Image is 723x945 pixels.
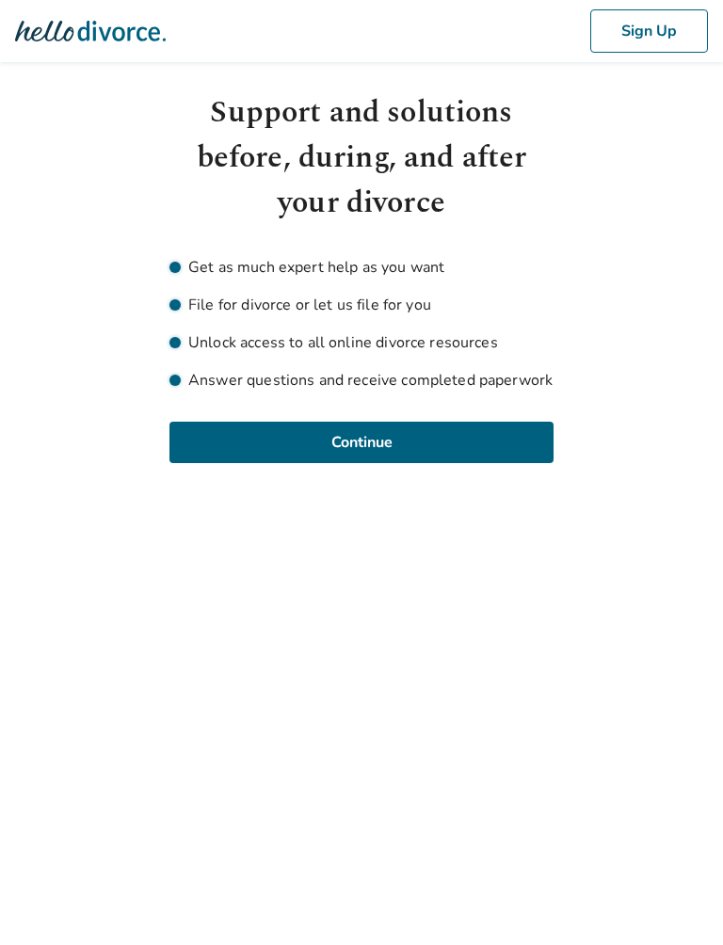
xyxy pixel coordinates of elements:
[169,256,554,279] li: Get as much expert help as you want
[169,90,554,226] h1: Support and solutions before, during, and after your divorce
[169,369,554,392] li: Answer questions and receive completed paperwork
[169,422,554,463] button: Continue
[590,9,708,53] button: Sign Up
[169,294,554,316] li: File for divorce or let us file for you
[15,12,166,50] img: Hello Divorce Logo
[169,331,554,354] li: Unlock access to all online divorce resources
